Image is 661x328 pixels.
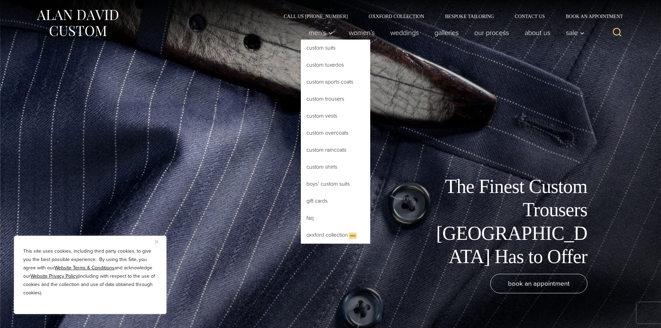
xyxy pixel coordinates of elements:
[301,91,370,107] a: Custom Trousers
[155,237,163,246] button: Close
[341,26,382,40] a: Women’s
[23,247,157,297] p: This site uses cookies, including third party cookies, to give you the best possible experience. ...
[301,193,370,209] a: Gift Cards
[301,176,370,192] a: Boys’ Custom Suits
[301,227,370,244] a: Oxxford CollectionNew
[517,26,558,40] a: About Us
[31,272,78,280] a: Website Privacy Policy
[273,14,358,19] a: Call Us [PHONE_NUMBER]
[434,14,504,19] a: Bespoke Tailoring
[309,29,333,36] span: Men’s
[301,142,370,158] a: Custom Raincoats
[358,14,434,19] a: Oxxford Collection
[466,26,517,40] a: Our Process
[301,125,370,141] a: Custom Overcoats
[155,240,158,243] img: Close
[301,26,588,40] nav: Primary Navigation
[555,14,625,19] a: Book an Appointment
[349,233,357,239] span: New
[490,274,587,293] a: book an appointment
[505,14,556,19] a: Contact Us
[273,14,626,19] nav: Secondary Navigation
[301,40,370,56] a: Custom Suits
[54,264,115,271] a: Website Terms & Conditions
[566,29,585,36] span: Sale
[426,26,466,40] a: Galleries
[301,74,370,90] a: Custom Sports Coats
[301,108,370,124] a: Custom Vests
[301,159,370,175] a: Custom Shirts
[431,175,587,268] h1: The Finest Custom Trousers [GEOGRAPHIC_DATA] Has to Offer
[508,278,570,288] span: book an appointment
[36,8,119,39] img: Alan David Custom
[301,57,370,73] a: Custom Tuxedos
[382,26,426,40] a: weddings
[609,24,626,41] button: View Search Form
[301,210,370,226] a: FAQ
